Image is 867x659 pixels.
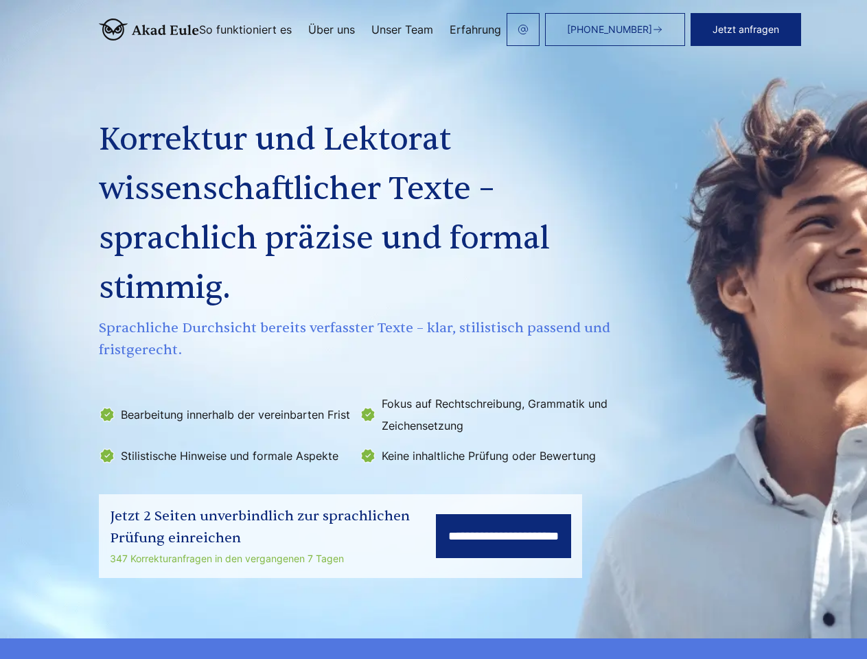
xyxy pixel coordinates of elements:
[99,317,615,361] span: Sprachliche Durchsicht bereits verfasster Texte – klar, stilistisch passend und fristgerecht.
[545,13,685,46] a: [PHONE_NUMBER]
[371,24,433,35] a: Unser Team
[99,445,351,467] li: Stilistische Hinweise und formale Aspekte
[110,505,436,549] div: Jetzt 2 Seiten unverbindlich zur sprachlichen Prüfung einreichen
[199,24,292,35] a: So funktioniert es
[518,24,529,35] img: email
[567,24,652,35] span: [PHONE_NUMBER]
[450,24,501,35] a: Erfahrung
[110,551,436,567] div: 347 Korrekturanfragen in den vergangenen 7 Tagen
[360,393,612,437] li: Fokus auf Rechtschreibung, Grammatik und Zeichensetzung
[360,445,612,467] li: Keine inhaltliche Prüfung oder Bewertung
[308,24,355,35] a: Über uns
[99,393,351,437] li: Bearbeitung innerhalb der vereinbarten Frist
[99,19,199,41] img: logo
[691,13,801,46] button: Jetzt anfragen
[99,115,615,313] h1: Korrektur und Lektorat wissenschaftlicher Texte – sprachlich präzise und formal stimmig.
